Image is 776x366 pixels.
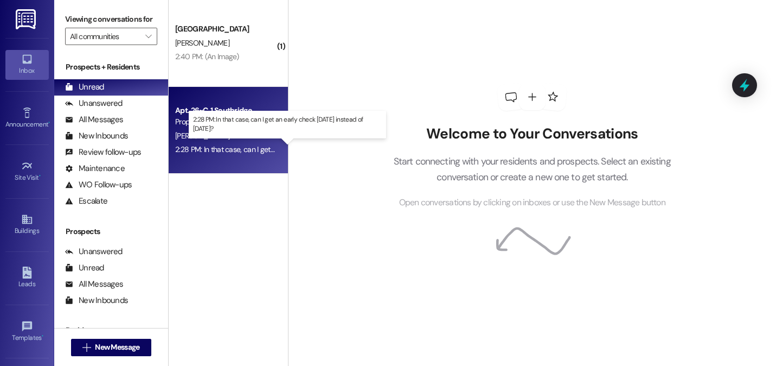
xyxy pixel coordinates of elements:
[65,114,123,125] div: All Messages
[70,28,140,45] input: All communities
[175,23,275,35] div: [GEOGRAPHIC_DATA]
[54,325,168,336] div: Residents
[54,61,168,73] div: Prospects + Residents
[145,32,151,41] i: 
[193,115,382,134] p: 2:28 PM: In that case, can I get an early check [DATE] instead of [DATE]?
[65,98,123,109] div: Unanswered
[65,262,104,274] div: Unread
[65,11,157,28] label: Viewing conversations for
[175,52,239,61] div: 2:40 PM: (An Image)
[39,172,41,180] span: •
[377,154,687,185] p: Start connecting with your residents and prospects. Select an existing conversation or create a n...
[65,279,123,290] div: All Messages
[175,38,229,48] span: [PERSON_NAME]
[175,131,229,141] span: [PERSON_NAME]
[65,195,107,207] div: Escalate
[65,130,128,142] div: New Inbounds
[65,179,132,191] div: WO Follow-ups
[5,50,49,79] a: Inbox
[71,339,151,356] button: New Message
[175,144,399,154] div: 2:28 PM: In that case, can I get an early check [DATE] instead of [DATE]?
[82,343,91,352] i: 
[95,342,139,353] span: New Message
[175,116,275,128] div: Property: [GEOGRAPHIC_DATA]
[65,295,128,306] div: New Inbounds
[65,246,123,257] div: Unanswered
[175,105,275,116] div: Apt. 26~C, 1 Southridge
[65,163,125,174] div: Maintenance
[5,157,49,186] a: Site Visit •
[399,196,665,210] span: Open conversations by clicking on inboxes or use the New Message button
[5,317,49,346] a: Templates •
[48,119,50,127] span: •
[16,9,38,29] img: ResiDesk Logo
[65,147,141,158] div: Review follow-ups
[377,125,687,143] h2: Welcome to Your Conversations
[54,226,168,237] div: Prospects
[42,332,43,340] span: •
[5,210,49,239] a: Buildings
[5,263,49,293] a: Leads
[65,81,104,93] div: Unread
